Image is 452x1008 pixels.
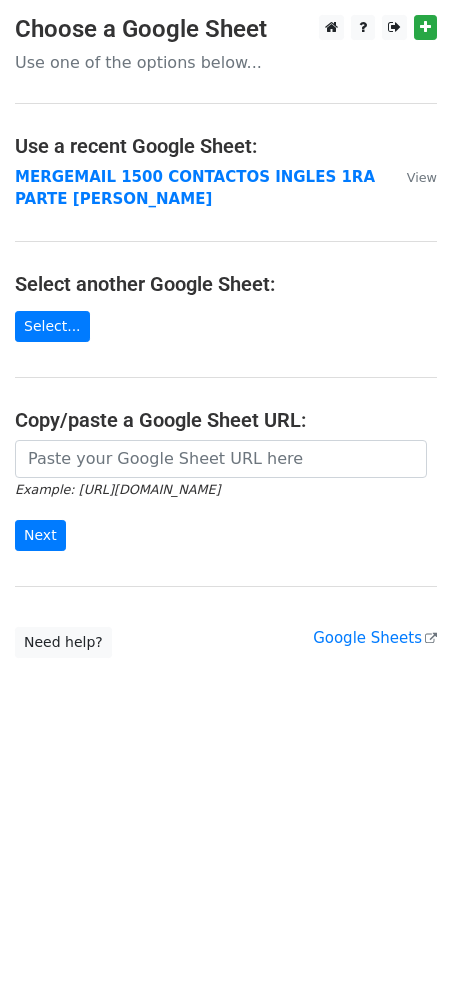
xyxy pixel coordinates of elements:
h4: Copy/paste a Google Sheet URL: [15,408,437,432]
small: View [407,170,437,185]
input: Next [15,520,66,551]
a: Select... [15,311,90,342]
small: Example: [URL][DOMAIN_NAME] [15,482,220,497]
h4: Select another Google Sheet: [15,272,437,296]
a: Google Sheets [313,629,437,647]
a: Need help? [15,627,112,658]
h4: Use a recent Google Sheet: [15,134,437,158]
a: MERGEMAIL 1500 CONTACTOS INGLES 1RA PARTE [PERSON_NAME] [15,168,375,209]
a: View [387,168,437,186]
p: Use one of the options below... [15,52,437,73]
h3: Choose a Google Sheet [15,15,437,44]
input: Paste your Google Sheet URL here [15,440,427,478]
